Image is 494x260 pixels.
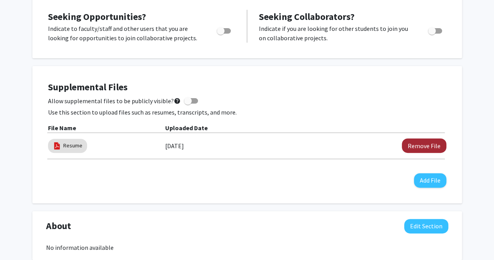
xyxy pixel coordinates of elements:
h4: Supplemental Files [48,82,446,93]
span: Seeking Collaborators? [259,11,355,23]
p: Indicate if you are looking for other students to join you on collaborative projects. [259,24,413,43]
span: About [46,219,71,233]
b: Uploaded Date [165,124,208,132]
p: Use this section to upload files such as resumes, transcripts, and more. [48,108,446,117]
div: No information available [46,243,448,252]
p: Indicate to faculty/staff and other users that you are looking for opportunities to join collabor... [48,24,202,43]
div: Toggle [214,24,235,36]
button: Add File [414,173,446,188]
span: Allow supplemental files to be publicly visible? [48,96,181,106]
b: File Name [48,124,76,132]
button: Remove Resume File [402,138,446,153]
label: [DATE] [165,139,184,152]
img: pdf_icon.png [53,142,61,150]
iframe: Chat [6,225,33,254]
mat-icon: help [174,96,181,106]
button: Edit About [404,219,448,233]
a: Resume [63,142,82,150]
div: Toggle [425,24,446,36]
span: Seeking Opportunities? [48,11,146,23]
